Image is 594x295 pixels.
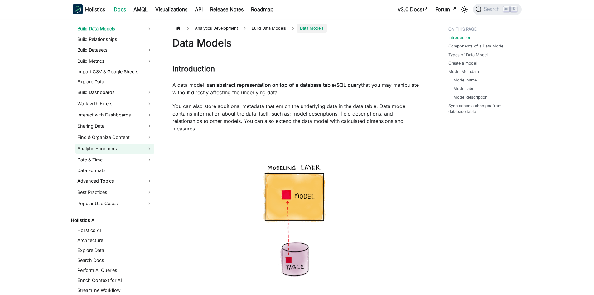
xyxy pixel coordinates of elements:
[473,4,521,15] button: Search (Ctrl+K)
[448,35,471,41] a: Introduction
[511,6,517,12] kbd: K
[75,45,154,55] a: Build Datasets
[453,86,475,91] a: Model label
[209,82,361,88] strong: an abstract representation on top of a database table/SQL query
[73,4,83,14] img: Holistics
[249,24,289,33] span: Build Data Models
[172,64,423,76] h2: Introduction
[453,77,477,83] a: Model name
[85,6,105,13] b: Holistics
[152,4,191,14] a: Visualizations
[75,176,154,186] a: Advanced Topics
[75,56,154,66] a: Build Metrics
[482,7,503,12] span: Search
[75,67,154,76] a: Import CSV & Google Sheets
[75,166,154,175] a: Data Formats
[75,246,154,255] a: Explore Data
[75,99,154,109] a: Work with Filters
[448,69,479,75] a: Model Metadata
[75,110,154,120] a: Interact with Dashboards
[73,4,105,14] a: HolisticsHolistics
[75,226,154,235] a: Holistics AI
[459,4,469,14] button: Switch between dark and light mode (currently light mode)
[448,52,488,58] a: Types of Data Model
[453,94,488,100] a: Model description
[448,43,504,49] a: Components of a Data Model
[75,24,154,34] a: Build Data Models
[448,103,518,115] a: Sync schema changes from database table
[448,60,477,66] a: Create a model
[75,266,154,275] a: Perform AI Queries
[172,102,423,132] p: You can also store additional metadata that enrich the underlying data in the data table. Data mo...
[192,24,241,33] span: Analytics Development
[75,199,154,209] a: Popular Use Cases
[432,4,459,14] a: Forum
[172,24,423,33] nav: Breadcrumbs
[75,87,154,97] a: Build Dashboards
[110,4,130,14] a: Docs
[75,276,154,285] a: Enrich Context for AI
[75,256,154,265] a: Search Docs
[297,24,327,33] span: Data Models
[75,187,154,197] a: Best Practices
[172,37,423,49] h1: Data Models
[75,144,154,154] a: Analytic Functions
[191,4,206,14] a: API
[75,121,154,131] a: Sharing Data
[130,4,152,14] a: AMQL
[75,286,154,295] a: Streamline Workflow
[75,132,154,142] a: Find & Organize Content
[75,35,154,44] a: Build Relationships
[172,81,423,96] p: A data model is that you may manipulate without directly affecting the underlying data.
[394,4,432,14] a: v3.0 Docs
[75,155,154,165] a: Date & Time
[75,236,154,245] a: Architecture
[206,4,247,14] a: Release Notes
[172,24,184,33] a: Home page
[66,19,160,295] nav: Docs sidebar
[247,4,277,14] a: Roadmap
[75,77,154,86] a: Explore Data
[69,216,154,225] a: Holistics AI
